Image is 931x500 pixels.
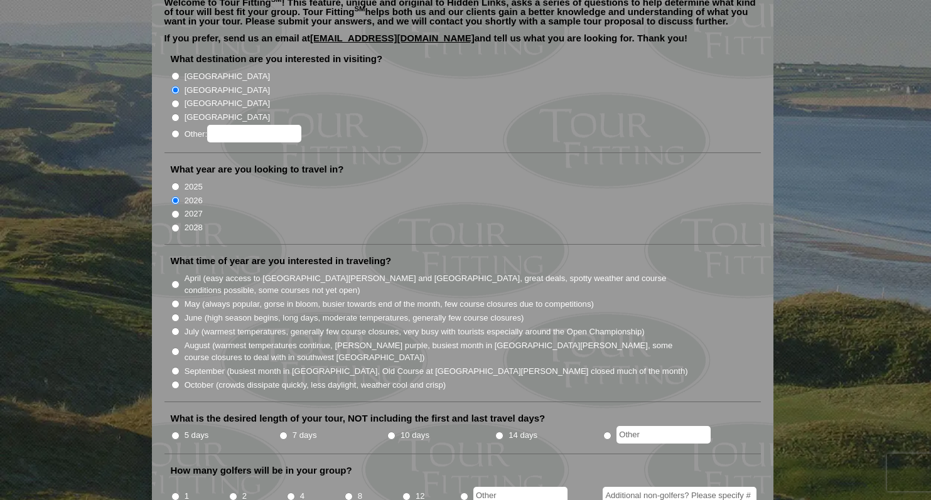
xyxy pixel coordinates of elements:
label: July (warmest temperatures, generally few course closures, very busy with tourists especially aro... [185,326,645,338]
label: May (always popular, gorse in bloom, busier towards end of the month, few course closures due to ... [185,298,594,311]
label: How many golfers will be in your group? [171,464,352,477]
label: 2027 [185,208,203,220]
label: 10 days [401,429,429,442]
label: 2026 [185,194,203,207]
label: 5 days [185,429,209,442]
label: [GEOGRAPHIC_DATA] [185,84,270,97]
label: April (easy access to [GEOGRAPHIC_DATA][PERSON_NAME] and [GEOGRAPHIC_DATA], great deals, spotty w... [185,272,689,297]
label: What year are you looking to travel in? [171,163,344,176]
label: August (warmest temperatures continue, [PERSON_NAME] purple, busiest month in [GEOGRAPHIC_DATA][P... [185,339,689,364]
label: Other: [185,125,301,142]
sup: SM [355,5,365,13]
a: [EMAIL_ADDRESS][DOMAIN_NAME] [310,33,475,43]
label: What is the desired length of your tour, NOT including the first and last travel days? [171,412,546,425]
label: 2025 [185,181,203,193]
label: September (busiest month in [GEOGRAPHIC_DATA], Old Course at [GEOGRAPHIC_DATA][PERSON_NAME] close... [185,365,688,378]
label: 7 days [293,429,317,442]
input: Other [616,426,711,444]
label: 14 days [509,429,537,442]
label: [GEOGRAPHIC_DATA] [185,97,270,110]
label: What time of year are you interested in traveling? [171,255,392,267]
p: If you prefer, send us an email at and tell us what you are looking for. Thank you! [164,33,761,52]
label: [GEOGRAPHIC_DATA] [185,70,270,83]
label: October (crowds dissipate quickly, less daylight, weather cool and crisp) [185,379,446,391]
input: Other: [207,125,301,142]
label: [GEOGRAPHIC_DATA] [185,111,270,124]
label: What destination are you interested in visiting? [171,53,383,65]
label: June (high season begins, long days, moderate temperatures, generally few course closures) [185,312,524,324]
label: 2028 [185,221,203,234]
